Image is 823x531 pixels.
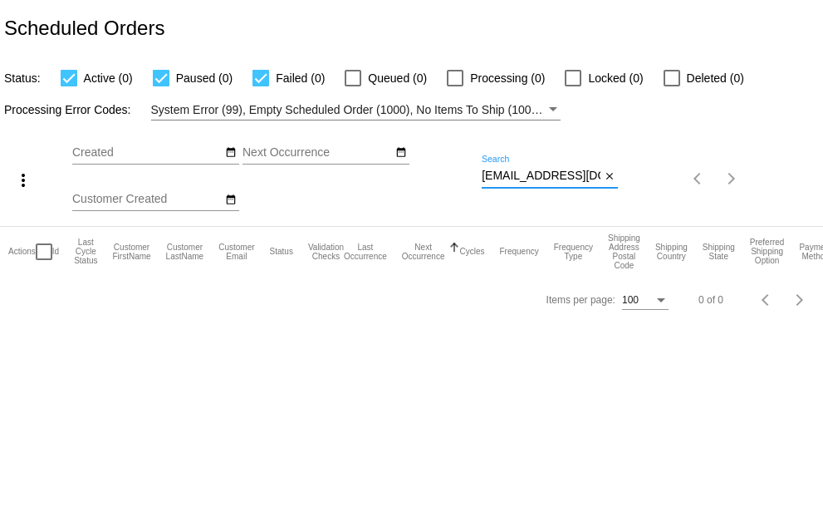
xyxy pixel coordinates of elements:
button: Clear [600,168,618,185]
input: Next Occurrence [242,146,392,160]
mat-header-cell: Actions [8,227,36,277]
button: Change sorting for Cycles [459,247,484,257]
button: Change sorting for NextOccurrenceUtc [402,243,445,261]
input: Customer Created [72,193,222,206]
div: Items per page: [546,294,615,306]
button: Change sorting for CustomerEmail [218,243,254,261]
input: Search [482,170,600,183]
input: Created [72,146,222,160]
span: Deleted (0) [687,68,744,88]
button: Change sorting for LastOccurrenceUtc [344,243,387,261]
span: Active (0) [84,68,133,88]
mat-select: Items per page: [622,295,669,307]
mat-header-cell: Validation Checks [308,227,344,277]
mat-icon: close [604,170,615,184]
button: Change sorting for CustomerLastName [166,243,204,261]
button: Previous page [682,162,715,195]
span: Processing Error Codes: [4,103,131,116]
span: Failed (0) [276,68,325,88]
button: Change sorting for CustomerFirstName [112,243,150,261]
span: Processing (0) [470,68,545,88]
mat-select: Filter by Processing Error Codes [151,100,561,120]
button: Change sorting for FrequencyType [554,243,593,261]
button: Change sorting for Id [52,247,59,257]
button: Change sorting for ShippingState [703,243,735,261]
button: Change sorting for LastProcessingCycleId [74,238,97,265]
button: Change sorting for Frequency [499,247,538,257]
button: Change sorting for ShippingPostcode [608,234,640,270]
button: Change sorting for PreferredShippingOption [750,238,785,265]
span: 100 [622,294,639,306]
span: Queued (0) [368,68,427,88]
mat-icon: more_vert [13,170,33,190]
button: Change sorting for Status [270,247,293,257]
span: Locked (0) [588,68,643,88]
button: Change sorting for ShippingCountry [655,243,688,261]
h2: Scheduled Orders [4,17,164,40]
mat-icon: date_range [225,146,237,160]
button: Next page [783,283,816,317]
span: Paused (0) [176,68,233,88]
mat-icon: date_range [395,146,407,160]
button: Previous page [750,283,783,317]
mat-icon: date_range [225,194,237,207]
span: Status: [4,71,41,85]
button: Next page [715,162,748,195]
div: 0 of 0 [698,294,723,306]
